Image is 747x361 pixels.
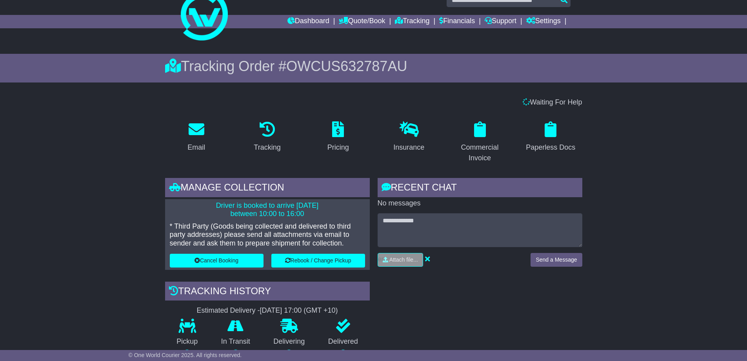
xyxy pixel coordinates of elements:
[165,306,370,315] div: Estimated Delivery -
[165,282,370,303] div: Tracking history
[165,58,582,75] div: Tracking Order #
[339,15,385,28] a: Quote/Book
[378,199,582,208] p: No messages
[327,142,349,153] div: Pricing
[286,58,407,74] span: OWCUS632787AU
[453,142,506,163] div: Commercial Invoice
[170,202,365,218] p: Driver is booked to arrive [DATE] between 10:00 to 16:00
[448,119,511,166] a: Commercial Invoice
[316,337,370,346] p: Delivered
[388,119,429,156] a: Insurance
[129,352,242,358] span: © One World Courier 2025. All rights reserved.
[262,337,317,346] p: Delivering
[187,142,205,153] div: Email
[526,142,575,153] div: Paperless Docs
[161,98,586,107] div: Waiting For Help
[322,119,354,156] a: Pricing
[170,254,264,268] button: Cancel Booking
[378,178,582,199] div: RECENT CHAT
[249,119,285,156] a: Tracking
[521,119,580,156] a: Paperless Docs
[254,142,280,153] div: Tracking
[393,142,424,153] div: Insurance
[165,337,210,346] p: Pickup
[439,15,475,28] a: Financials
[170,222,365,248] p: * Third Party (Goods being collected and delivered to third party addresses) please send all atta...
[485,15,516,28] a: Support
[287,15,329,28] a: Dashboard
[165,178,370,199] div: Manage collection
[526,15,561,28] a: Settings
[209,337,262,346] p: In Transit
[260,306,338,315] div: [DATE] 17:00 (GMT +10)
[271,254,365,268] button: Rebook / Change Pickup
[395,15,429,28] a: Tracking
[531,253,582,267] button: Send a Message
[182,119,210,156] a: Email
